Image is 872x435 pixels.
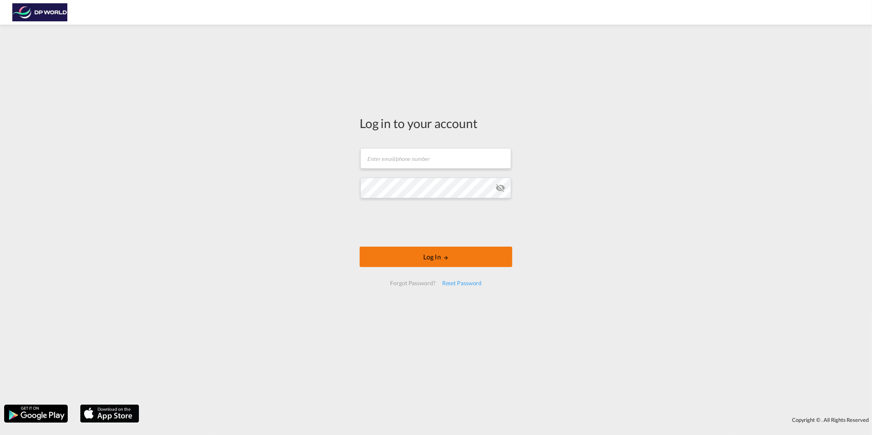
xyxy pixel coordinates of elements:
button: LOGIN [360,247,512,267]
div: Log in to your account [360,114,512,132]
input: Enter email/phone number [360,148,511,169]
div: Reset Password [439,276,485,291]
div: Copyright © . All Rights Reserved [143,413,872,427]
iframe: reCAPTCHA [374,206,498,238]
img: apple.png [79,404,140,424]
div: Forgot Password? [387,276,438,291]
md-icon: icon-eye-off [496,183,505,193]
img: c08ca190194411f088ed0f3ba295208c.png [12,3,68,22]
img: google.png [3,404,69,424]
